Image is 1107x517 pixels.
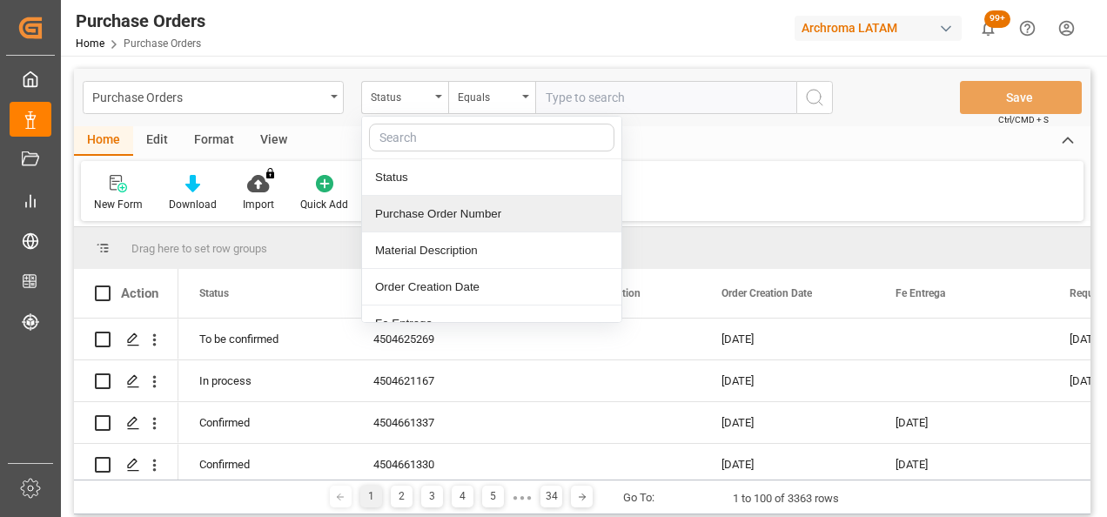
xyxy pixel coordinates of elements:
[76,8,205,34] div: Purchase Orders
[169,197,217,212] div: Download
[352,402,527,443] div: 4504661337
[969,9,1008,48] button: show 100 new notifications
[94,197,143,212] div: New Form
[362,232,621,269] div: Material Description
[482,486,504,507] div: 5
[701,444,875,485] div: [DATE]
[133,126,181,156] div: Edit
[458,85,517,105] div: Equals
[623,489,654,507] div: Go To:
[701,402,875,443] div: [DATE]
[369,124,614,151] input: Search
[796,81,833,114] button: search button
[83,81,344,114] button: open menu
[721,287,812,299] span: Order Creation Date
[181,126,247,156] div: Format
[74,444,178,486] div: Press SPACE to select this row.
[875,402,1049,443] div: [DATE]
[74,126,133,156] div: Home
[199,287,229,299] span: Status
[421,486,443,507] div: 3
[247,126,300,156] div: View
[795,11,969,44] button: Archroma LATAM
[896,287,945,299] span: Fe Entrega
[701,319,875,359] div: [DATE]
[178,360,352,401] div: In process
[371,85,430,105] div: Status
[540,486,562,507] div: 34
[984,10,1010,28] span: 99+
[76,37,104,50] a: Home
[513,491,532,504] div: ● ● ●
[795,16,962,41] div: Archroma LATAM
[360,486,382,507] div: 1
[131,242,267,255] span: Drag here to set row groups
[733,490,839,507] div: 1 to 100 of 3363 rows
[362,196,621,232] div: Purchase Order Number
[74,360,178,402] div: Press SPACE to select this row.
[701,360,875,401] div: [DATE]
[178,444,352,485] div: Confirmed
[960,81,1082,114] button: Save
[448,81,535,114] button: open menu
[92,85,325,107] div: Purchase Orders
[452,486,473,507] div: 4
[1008,9,1047,48] button: Help Center
[352,444,527,485] div: 4504661330
[535,81,796,114] input: Type to search
[362,159,621,196] div: Status
[352,319,527,359] div: 4504625269
[352,360,527,401] div: 4504621167
[74,319,178,360] div: Press SPACE to select this row.
[121,285,158,301] div: Action
[74,402,178,444] div: Press SPACE to select this row.
[998,113,1049,126] span: Ctrl/CMD + S
[362,269,621,305] div: Order Creation Date
[875,444,1049,485] div: [DATE]
[391,486,413,507] div: 2
[178,402,352,443] div: Confirmed
[300,197,348,212] div: Quick Add
[178,319,352,359] div: To be confirmed
[362,305,621,342] div: Fe Entrega
[361,81,448,114] button: close menu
